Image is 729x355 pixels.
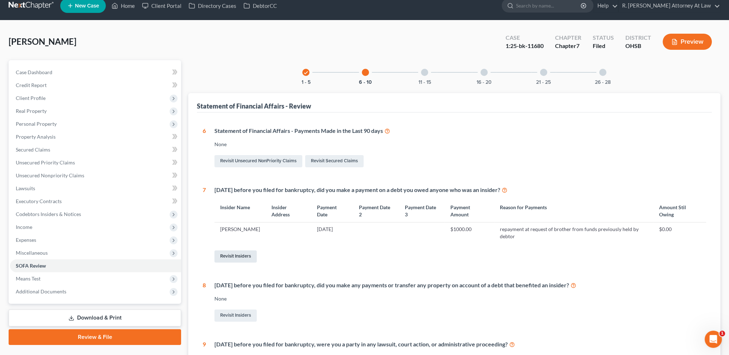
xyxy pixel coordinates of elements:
[494,222,653,243] td: repayment at request of brother from funds previously held by debtor
[663,34,712,50] button: Preview
[16,198,62,204] span: Executory Contracts
[214,340,706,349] div: [DATE] before you filed for bankruptcy, were you a party in any lawsuit, court action, or adminis...
[418,80,431,85] button: 11 - 15
[16,147,50,153] span: Secured Claims
[506,34,544,42] div: Case
[214,141,706,148] div: None
[214,295,706,302] div: None
[353,200,399,222] th: Payment Date 2
[10,195,181,208] a: Executory Contracts
[719,331,725,336] span: 1
[625,42,651,50] div: OHSB
[214,186,706,194] div: [DATE] before you filed for bankruptcy, did you make a payment on a debt you owed anyone who was ...
[16,263,46,269] span: SOFA Review
[653,200,706,222] th: Amount Stil Owing
[16,172,84,178] span: Unsecured Nonpriority Claims
[16,108,47,114] span: Real Property
[10,79,181,92] a: Credit Report
[203,186,206,264] div: 7
[214,155,302,167] a: Revisit Unsecured NonPriority Claims
[16,288,66,294] span: Additional Documents
[10,156,181,169] a: Unsecured Priority Claims
[305,155,364,167] a: Revisit Secured Claims
[16,275,41,282] span: Means Test
[506,42,544,50] div: 1:25-bk-11680
[653,222,706,243] td: $0.00
[214,200,266,222] th: Insider Name
[214,222,266,243] td: [PERSON_NAME]
[359,80,372,85] button: 6 - 10
[311,222,353,243] td: [DATE]
[625,34,651,42] div: District
[555,42,581,50] div: Chapter
[10,143,181,156] a: Secured Claims
[10,259,181,272] a: SOFA Review
[445,222,494,243] td: $1000.00
[214,250,257,263] a: Revisit Insiders
[536,80,551,85] button: 21 - 25
[16,237,36,243] span: Expenses
[10,182,181,195] a: Lawsuits
[16,159,75,165] span: Unsecured Priority Claims
[10,66,181,79] a: Case Dashboard
[10,169,181,182] a: Unsecured Nonpriority Claims
[266,200,311,222] th: Insider Address
[203,127,206,169] div: 6
[9,329,181,345] a: Review & File
[477,80,492,85] button: 16 - 20
[75,3,99,9] span: New Case
[399,200,445,222] th: Payment Date 3
[445,200,494,222] th: Payment Amount
[555,34,581,42] div: Chapter
[10,130,181,143] a: Property Analysis
[9,36,76,47] span: [PERSON_NAME]
[9,310,181,326] a: Download & Print
[16,185,35,191] span: Lawsuits
[16,250,48,256] span: Miscellaneous
[203,281,206,323] div: 8
[311,200,353,222] th: Payment Date
[214,281,706,289] div: [DATE] before you filed for bankruptcy, did you make any payments or transfer any property on acc...
[16,82,47,88] span: Credit Report
[16,211,81,217] span: Codebtors Insiders & Notices
[595,80,611,85] button: 26 - 28
[593,42,614,50] div: Filed
[214,310,257,322] a: Revisit Insiders
[705,331,722,348] iframe: Intercom live chat
[16,134,56,140] span: Property Analysis
[16,69,52,75] span: Case Dashboard
[576,42,579,49] span: 7
[214,127,706,135] div: Statement of Financial Affairs - Payments Made in the Last 90 days
[302,80,311,85] button: 1 - 5
[303,70,308,75] i: check
[16,121,57,127] span: Personal Property
[197,102,311,110] div: Statement of Financial Affairs - Review
[494,200,653,222] th: Reason for Payments
[593,34,614,42] div: Status
[16,224,32,230] span: Income
[16,95,46,101] span: Client Profile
